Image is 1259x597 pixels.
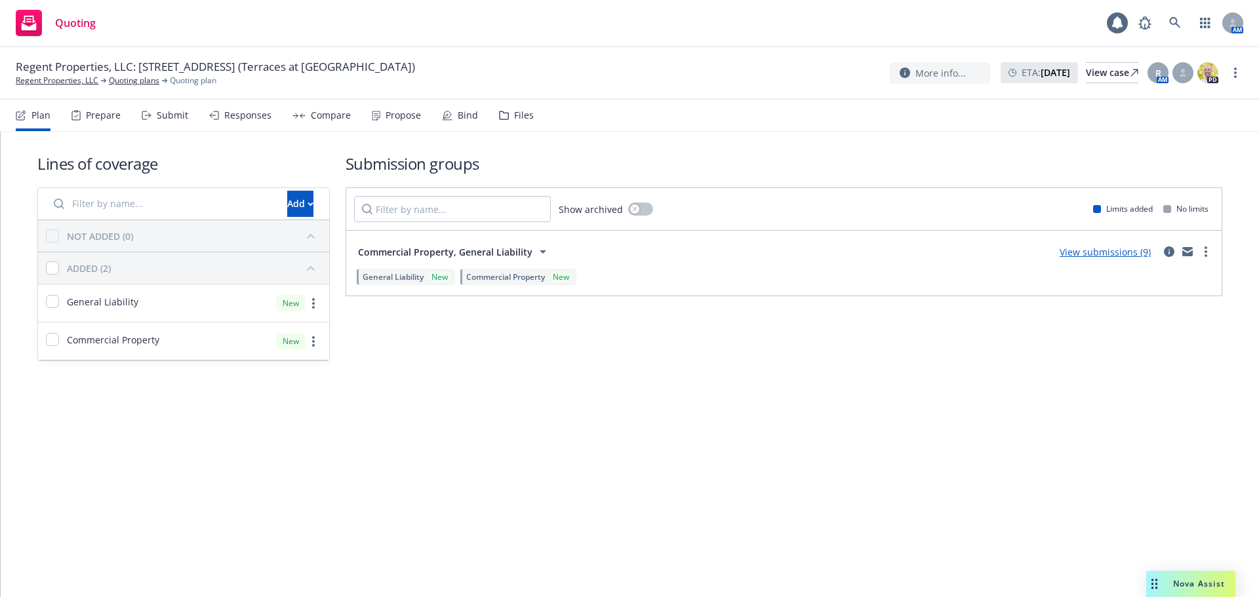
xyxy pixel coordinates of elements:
button: ADDED (2) [67,258,321,279]
span: Quoting [55,18,96,28]
span: General Liability [67,295,138,309]
a: Search [1162,10,1188,36]
button: Add [287,191,313,217]
button: Nova Assist [1146,571,1235,597]
strong: [DATE] [1041,66,1070,79]
a: more [306,296,321,311]
span: Regent Properties, LLC: [STREET_ADDRESS] (Terraces at [GEOGRAPHIC_DATA]) [16,59,415,75]
div: ADDED (2) [67,261,111,275]
span: ETA : [1022,66,1070,79]
div: NOT ADDED (0) [67,229,133,243]
a: Quoting [10,5,101,41]
div: Plan [31,110,50,121]
div: Add [287,191,313,216]
a: more [1198,244,1214,260]
div: New [429,271,450,282]
span: Nova Assist [1173,578,1225,589]
span: Quoting plan [170,75,216,87]
span: R [1155,66,1161,80]
div: Files [514,110,534,121]
img: photo [1197,62,1218,83]
div: New [550,271,572,282]
div: Responses [224,110,271,121]
h1: Lines of coverage [37,153,330,174]
div: Propose [386,110,421,121]
a: mail [1180,244,1195,260]
div: View case [1086,63,1138,83]
div: Compare [311,110,351,121]
div: New [276,295,306,311]
span: Commercial Property [466,271,545,282]
a: Quoting plans [109,75,159,87]
div: No limits [1163,203,1209,214]
input: Filter by name... [46,191,279,217]
button: More info... [889,62,990,84]
a: Report a Bug [1132,10,1158,36]
div: Prepare [86,110,121,121]
div: Submit [157,110,188,121]
span: Commercial Property, General Liability [358,245,532,259]
div: Bind [458,110,478,121]
a: more [306,334,321,349]
span: Commercial Property [67,333,159,347]
div: New [276,333,306,349]
a: Switch app [1192,10,1218,36]
a: more [1228,65,1243,81]
a: View submissions (9) [1060,246,1151,258]
input: Filter by name... [354,196,551,222]
span: General Liability [363,271,424,282]
a: circleInformation [1161,244,1177,260]
h1: Submission groups [346,153,1222,174]
button: Commercial Property, General Liability [354,239,555,265]
div: Drag to move [1146,571,1163,597]
a: View case [1086,62,1138,83]
span: Show archived [559,202,623,216]
button: NOT ADDED (0) [67,225,321,246]
span: More info... [915,66,966,80]
div: Limits added [1093,203,1153,214]
a: Regent Properties, LLC [16,75,98,87]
